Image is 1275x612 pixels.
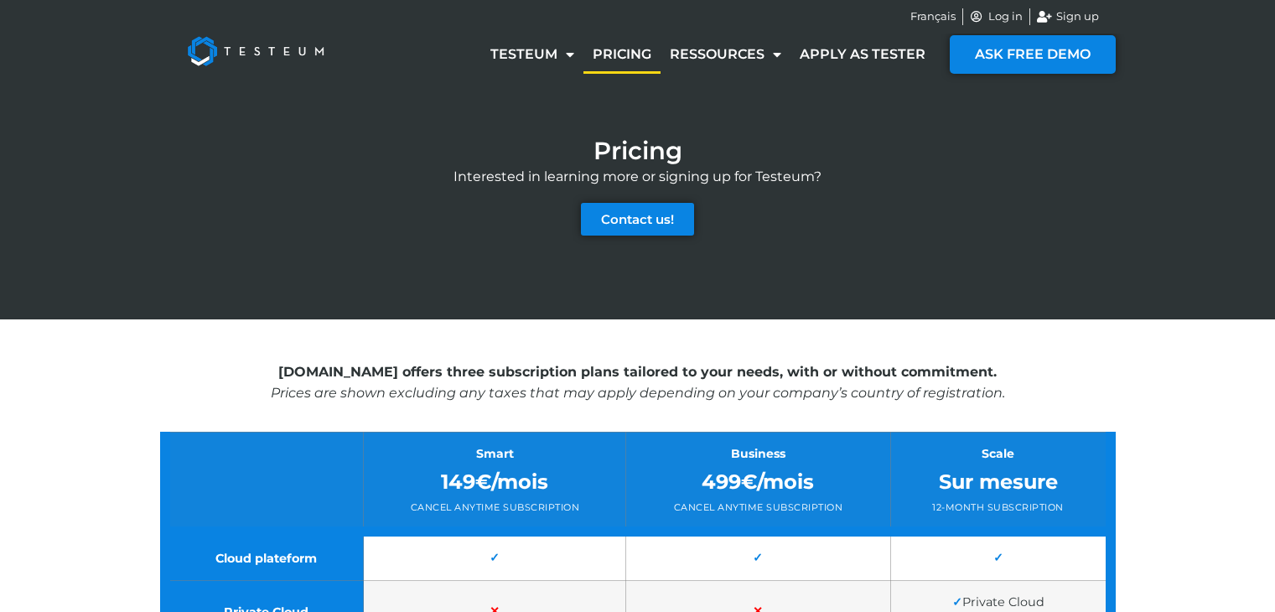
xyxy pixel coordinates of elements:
[639,500,877,515] div: Cancel anytime subscription
[481,35,583,74] a: Testeum
[975,48,1091,61] span: ASK FREE DEMO
[165,532,364,581] td: Cloud plateform
[970,8,1024,25] a: Log in
[160,167,1116,187] p: Interested in learning more or signing up for Testeum?
[950,35,1116,74] a: ASK FREE DEMO
[376,500,613,515] div: Cancel anytime subscription
[376,445,613,463] div: Smart
[904,445,1093,463] div: Scale
[993,551,1003,566] span: ✓
[661,35,790,74] a: Ressources
[271,384,1005,400] em: Prices are shown excluding any taxes that may apply depending on your company’s country of regist...
[376,467,613,497] div: 149€/mois
[753,551,763,566] span: ✓
[904,467,1093,497] div: Sur mesure
[601,213,674,226] span: Contact us!
[952,595,962,610] span: ✓
[481,35,935,74] nav: Menu
[278,364,997,380] strong: [DOMAIN_NAME] offers three subscription plans tailored to your needs, with or without commitment.
[583,35,661,74] a: Pricing
[1052,8,1099,25] span: Sign up
[168,18,343,85] img: Testeum Logo - Application crowdtesting platform
[490,551,500,566] span: ✓
[639,467,877,497] div: 499€/mois
[581,203,694,236] a: Contact us!
[910,8,956,25] a: Français
[984,8,1023,25] span: Log in
[639,445,877,463] div: Business
[1037,8,1099,25] a: Sign up
[904,500,1093,515] div: 12-month subscription
[790,35,935,74] a: Apply as tester
[593,138,682,163] h1: Pricing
